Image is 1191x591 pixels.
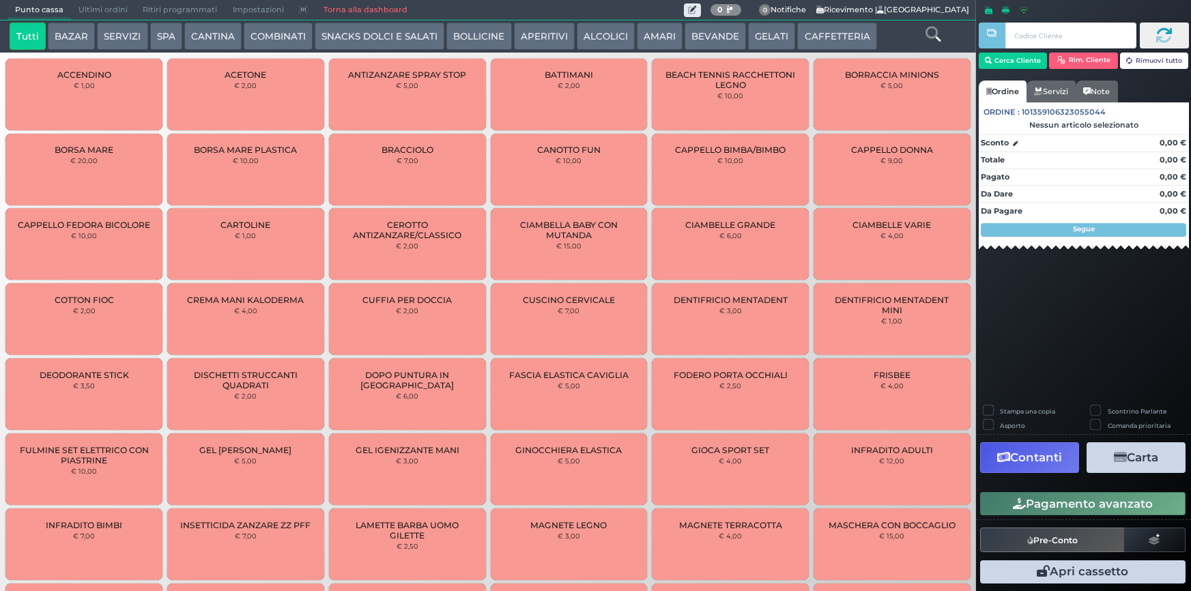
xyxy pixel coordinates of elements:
small: € 7,00 [73,532,95,540]
strong: Pagato [981,172,1009,182]
span: INSETTICIDA ZANZARE ZZ PFF [180,520,311,530]
span: DENTIFRICIO MENTADENT MINI [825,295,959,315]
span: 0 [759,4,771,16]
span: BRACCIOLO [382,145,433,155]
strong: Totale [981,155,1005,164]
strong: 0,00 € [1160,189,1186,199]
span: BORSA MARE PLASTICA [194,145,297,155]
small: € 6,00 [396,392,418,400]
span: CUSCINO CERVICALE [523,295,615,305]
small: € 15,00 [556,242,582,250]
label: Stampa una copia [1000,407,1055,416]
small: € 2,50 [397,542,418,550]
button: SPA [150,23,182,50]
button: GELATI [748,23,795,50]
span: INFRADITO ADULTI [851,445,933,455]
span: CANOTTO FUN [537,145,601,155]
small: € 4,00 [880,231,904,240]
small: € 4,00 [234,306,257,315]
button: Pre-Conto [980,528,1125,552]
a: Ordine [979,81,1027,102]
small: € 4,00 [719,457,742,465]
span: CIAMBELLE GRANDE [685,220,775,230]
button: Cerca Cliente [979,53,1048,69]
span: Punto cassa [8,1,71,20]
strong: Da Dare [981,189,1013,199]
strong: 0,00 € [1160,155,1186,164]
button: Contanti [980,442,1079,473]
button: BEVANDE [685,23,746,50]
span: CEROTTO ANTIZANZARE/CLASSICO [341,220,474,240]
span: COTTON FIOC [55,295,114,305]
span: GEL [PERSON_NAME] [199,445,291,455]
small: € 9,00 [880,156,903,164]
small: € 2,00 [396,242,418,250]
small: € 7,00 [558,306,579,315]
small: € 15,00 [879,532,904,540]
span: FODERO PORTA OCCHIALI [674,370,788,380]
small: € 10,00 [556,156,582,164]
strong: Sconto [981,137,1009,149]
small: € 10,00 [233,156,259,164]
button: SNACKS DOLCI E SALATI [315,23,444,50]
a: Note [1076,81,1117,102]
strong: 0,00 € [1160,138,1186,147]
span: CIAMBELLE VARIE [852,220,931,230]
small: € 10,00 [717,91,743,100]
small: € 2,00 [73,306,96,315]
span: MAGNETE TERRACOTTA [679,520,782,530]
span: GEL IGENIZZANTE MANI [356,445,459,455]
button: SERVIZI [97,23,147,50]
span: Ultimi ordini [71,1,135,20]
small: € 2,50 [719,381,741,390]
button: BAZAR [48,23,95,50]
small: € 10,00 [71,467,97,475]
span: LAMETTE BARBA UOMO GILETTE [341,520,474,540]
span: 101359106323055044 [1022,106,1106,118]
button: COMBINATI [244,23,313,50]
button: CAFFETTERIA [797,23,876,50]
input: Codice Cliente [1005,23,1136,48]
small: € 7,00 [397,156,418,164]
span: BORRACCIA MINIONS [845,70,939,80]
button: Apri cassetto [980,560,1186,583]
small: € 1,00 [235,231,256,240]
span: BEACH TENNIS RACCHETTONI LEGNO [663,70,797,90]
span: GIOCA SPORT SET [691,445,769,455]
a: Torna alla dashboard [315,1,414,20]
button: Rimuovi tutto [1120,53,1189,69]
small: € 2,00 [396,306,418,315]
span: Impostazioni [225,1,291,20]
span: DOPO PUNTURA IN [GEOGRAPHIC_DATA] [341,370,474,390]
strong: 0,00 € [1160,206,1186,216]
span: MASCHERA CON BOCCAGLIO [829,520,956,530]
strong: Segue [1073,225,1095,233]
small: € 3,00 [396,457,418,465]
span: DISCHETTI STRUCCANTI QUADRATI [179,370,313,390]
small: € 2,00 [234,81,257,89]
small: € 1,00 [74,81,95,89]
span: BORSA MARE [55,145,113,155]
span: FASCIA ELASTICA CAVIGLIA [509,370,629,380]
span: ACCENDINO [57,70,111,80]
label: Scontrino Parlante [1108,407,1166,416]
span: CAPPELLO DONNA [851,145,933,155]
small: € 5,00 [234,457,257,465]
small: € 4,00 [719,532,742,540]
span: DEODORANTE STICK [40,370,129,380]
button: AMARI [637,23,683,50]
span: FULMINE SET ELETTRICO CON PIASTRINE [17,445,151,465]
small: € 5,00 [558,381,580,390]
strong: 0,00 € [1160,172,1186,182]
span: FRISBEE [874,370,910,380]
small: € 3,50 [73,381,95,390]
span: ACETONE [225,70,266,80]
div: Nessun articolo selezionato [979,120,1189,130]
small: € 3,00 [558,532,580,540]
span: CREMA MANI KALODERMA [187,295,304,305]
small: € 2,00 [234,392,257,400]
small: € 1,00 [881,317,902,325]
span: GINOCCHIERA ELASTICA [515,445,622,455]
span: MAGNETE LEGNO [530,520,607,530]
button: BOLLICINE [446,23,511,50]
